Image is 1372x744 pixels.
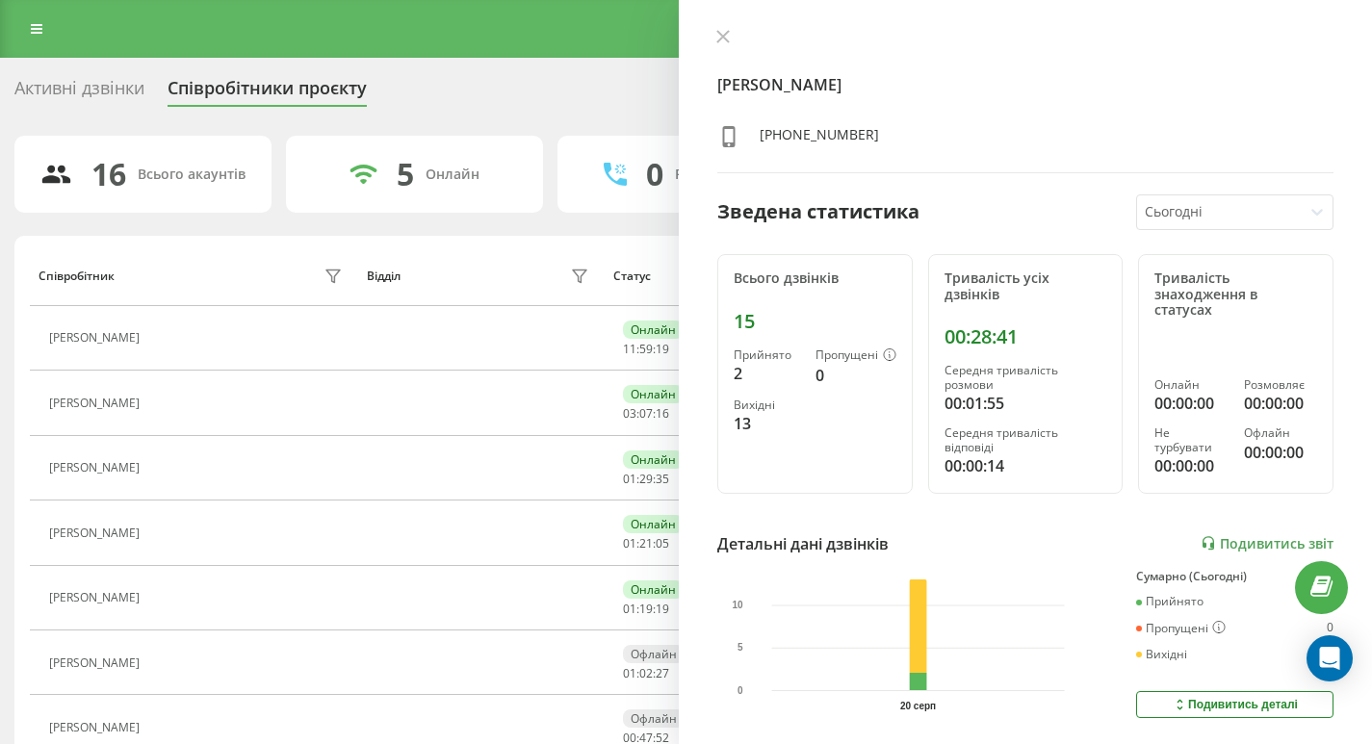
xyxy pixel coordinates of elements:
div: : : [623,473,669,486]
div: 00:01:55 [945,392,1107,415]
span: 03 [623,405,636,422]
div: Детальні дані дзвінків [717,532,889,555]
span: 07 [639,405,653,422]
div: Пропущені [815,348,896,364]
div: Подивитись деталі [1172,697,1298,712]
div: 00:00:14 [945,454,1107,477]
div: [PERSON_NAME] [49,331,144,345]
span: 19 [639,601,653,617]
div: 13 [734,412,800,435]
div: 0 [1327,621,1333,636]
text: 20 серп [900,701,936,711]
span: 01 [623,471,636,487]
div: Онлайн [623,385,684,403]
div: Онлайн [623,580,684,599]
span: 05 [656,535,669,552]
text: 5 [738,642,743,653]
div: Прийнято [734,348,800,362]
div: Онлайн [1154,378,1228,392]
div: Тривалість усіх дзвінків [945,270,1107,303]
div: Статус [613,269,651,283]
span: 01 [623,535,636,552]
div: Активні дзвінки [14,78,144,108]
div: Онлайн [623,450,684,469]
span: 11 [623,341,636,357]
div: [PERSON_NAME] [49,721,144,734]
div: Всього дзвінків [734,270,896,287]
span: 27 [656,665,669,681]
div: : : [623,537,669,551]
div: 15 [734,310,896,333]
div: Онлайн [623,515,684,533]
div: : : [623,343,669,356]
span: 19 [656,601,669,617]
span: 16 [656,405,669,422]
div: Вихідні [734,398,800,412]
div: Зведена статистика [717,197,919,226]
span: 29 [639,471,653,487]
div: 0 [815,364,896,387]
div: Середня тривалість розмови [945,364,1107,392]
div: [PHONE_NUMBER] [760,125,879,153]
div: Офлайн [1244,426,1317,440]
div: Всього акаунтів [138,167,246,183]
h4: [PERSON_NAME] [717,73,1333,96]
div: [PERSON_NAME] [49,526,144,540]
div: [PERSON_NAME] [49,656,144,670]
div: 00:28:41 [945,325,1107,348]
div: [PERSON_NAME] [49,461,144,475]
div: Розмовляє [1244,378,1317,392]
span: 59 [639,341,653,357]
text: 0 [738,685,743,696]
div: Відділ [367,269,401,283]
div: 00:00:00 [1244,392,1317,415]
div: Онлайн [426,167,479,183]
div: : : [623,603,669,616]
div: Офлайн [623,645,685,663]
div: Пропущені [1136,621,1226,636]
div: Open Intercom Messenger [1307,635,1353,681]
div: Тривалість знаходження в статусах [1154,270,1317,319]
div: Онлайн [623,321,684,339]
div: 0 [646,156,663,192]
div: Вихідні [1136,648,1187,661]
span: 02 [639,665,653,681]
div: 5 [397,156,414,192]
div: Сумарно (Сьогодні) [1136,570,1333,583]
span: 35 [656,471,669,487]
div: Не турбувати [1154,426,1228,454]
div: Прийнято [1136,595,1204,608]
div: Середня тривалість відповіді [945,426,1107,454]
div: Співробітник [39,269,115,283]
div: Офлайн [623,709,685,728]
div: Розмовляють [675,167,768,183]
span: 19 [656,341,669,357]
div: 00:00:00 [1154,392,1228,415]
div: 2 [734,362,800,385]
span: 01 [623,665,636,681]
div: [PERSON_NAME] [49,397,144,410]
div: 00:00:00 [1154,454,1228,477]
div: 00:00:00 [1244,441,1317,464]
div: : : [623,667,669,680]
button: Подивитись деталі [1136,691,1333,718]
div: : : [623,407,669,421]
div: 16 [91,156,126,192]
div: Співробітники проєкту [168,78,367,108]
div: [PERSON_NAME] [49,591,144,604]
a: Подивитись звіт [1201,535,1333,552]
span: 01 [623,601,636,617]
span: 21 [639,535,653,552]
text: 10 [732,600,743,610]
